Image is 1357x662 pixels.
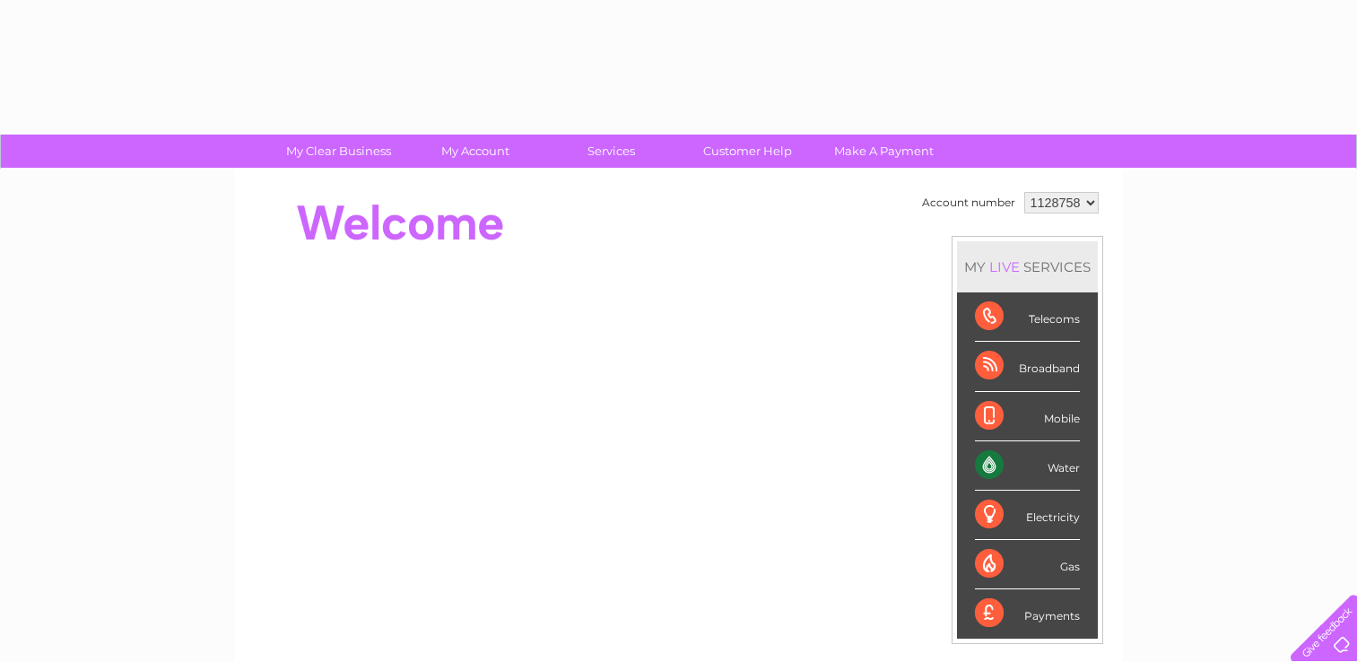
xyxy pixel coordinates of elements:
[810,135,958,168] a: Make A Payment
[975,589,1080,638] div: Payments
[401,135,549,168] a: My Account
[975,292,1080,342] div: Telecoms
[975,540,1080,589] div: Gas
[957,241,1098,292] div: MY SERVICES
[265,135,413,168] a: My Clear Business
[975,441,1080,491] div: Water
[537,135,685,168] a: Services
[986,258,1023,275] div: LIVE
[674,135,822,168] a: Customer Help
[975,342,1080,391] div: Broadband
[975,392,1080,441] div: Mobile
[975,491,1080,540] div: Electricity
[918,187,1020,218] td: Account number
